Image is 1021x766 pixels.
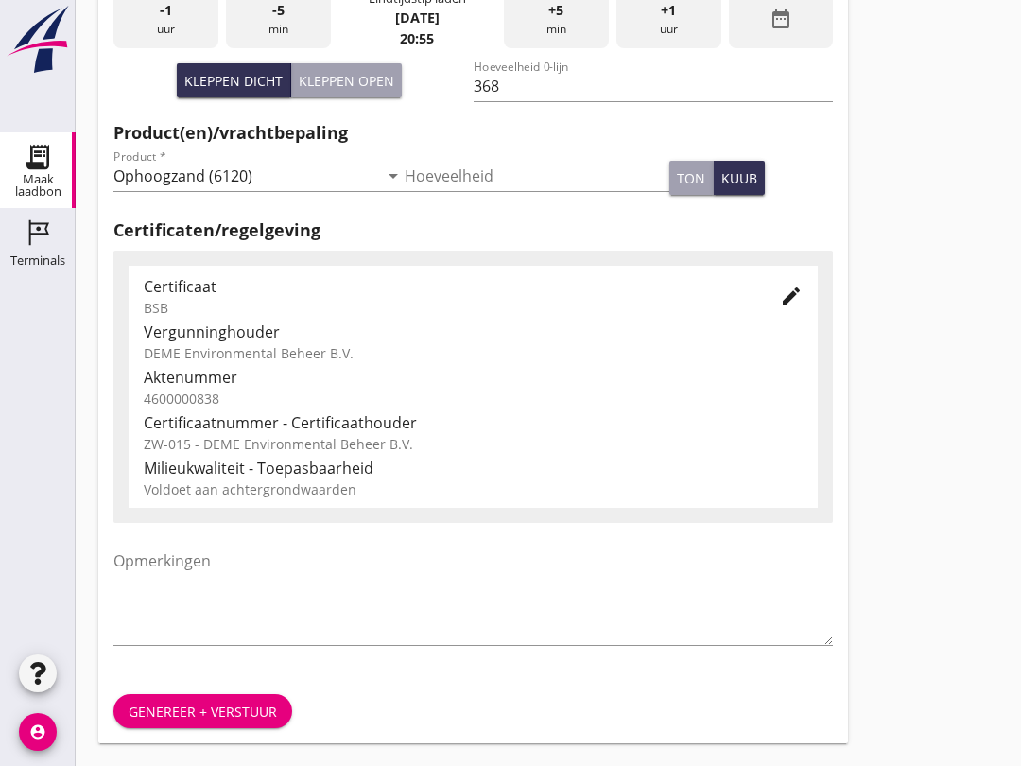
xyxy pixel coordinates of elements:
[405,161,669,191] input: Hoeveelheid
[144,457,803,479] div: Milieukwaliteit - Toepasbaarheid
[113,161,378,191] input: Product *
[780,285,803,307] i: edit
[144,389,803,409] div: 4600000838
[677,168,705,188] div: ton
[113,694,292,728] button: Genereer + verstuur
[400,29,434,47] strong: 20:55
[144,479,803,499] div: Voldoet aan achtergrondwaarden
[299,71,394,91] div: Kleppen open
[714,161,765,195] button: kuub
[4,5,72,75] img: logo-small.a267ee39.svg
[669,161,714,195] button: ton
[184,71,283,91] div: Kleppen dicht
[144,343,803,363] div: DEME Environmental Beheer B.V.
[395,9,440,26] strong: [DATE]
[177,63,291,97] button: Kleppen dicht
[382,165,405,187] i: arrow_drop_down
[291,63,402,97] button: Kleppen open
[770,8,792,30] i: date_range
[144,298,750,318] div: BSB
[144,434,803,454] div: ZW-015 - DEME Environmental Beheer B.V.
[129,702,277,722] div: Genereer + verstuur
[721,168,757,188] div: kuub
[113,218,833,243] h2: Certificaten/regelgeving
[144,411,803,434] div: Certificaatnummer - Certificaathouder
[144,321,803,343] div: Vergunninghouder
[113,546,833,645] textarea: Opmerkingen
[144,275,750,298] div: Certificaat
[19,713,57,751] i: account_circle
[474,71,834,101] input: Hoeveelheid 0-lijn
[144,366,803,389] div: Aktenummer
[113,120,833,146] h2: Product(en)/vrachtbepaling
[10,254,65,267] div: Terminals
